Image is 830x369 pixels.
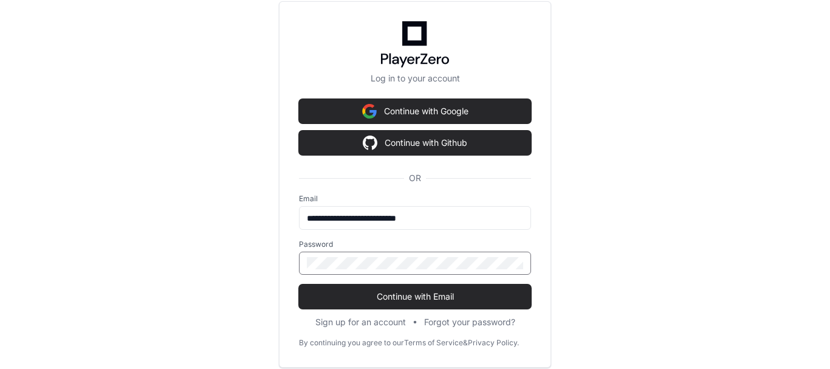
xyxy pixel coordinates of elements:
[315,316,406,328] button: Sign up for an account
[404,338,463,348] a: Terms of Service
[362,99,377,123] img: Sign in with google
[299,285,531,309] button: Continue with Email
[299,291,531,303] span: Continue with Email
[299,72,531,84] p: Log in to your account
[299,99,531,123] button: Continue with Google
[299,131,531,155] button: Continue with Github
[299,338,404,348] div: By continuing you agree to our
[299,194,531,204] label: Email
[363,131,377,155] img: Sign in with google
[463,338,468,348] div: &
[299,240,531,249] label: Password
[424,316,515,328] button: Forgot your password?
[468,338,519,348] a: Privacy Policy.
[404,172,426,184] span: OR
